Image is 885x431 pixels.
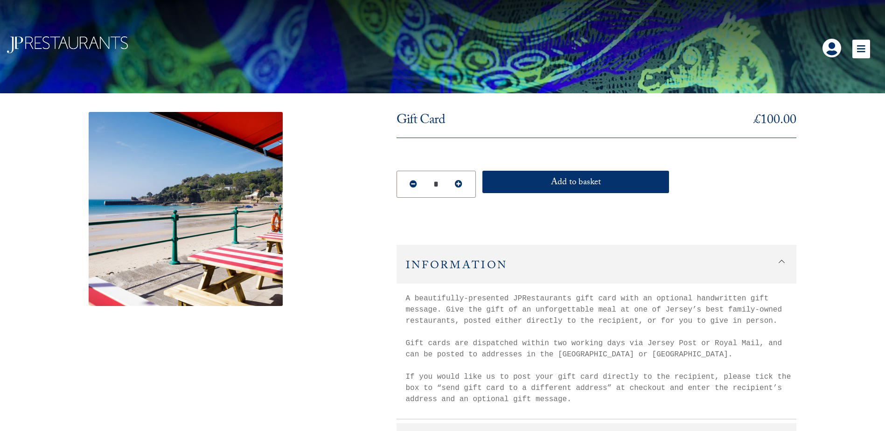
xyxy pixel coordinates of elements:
[754,110,796,132] bdi: 100.00
[397,112,445,131] h1: Gift Card
[397,284,797,405] div: A beautifully-presented JPRestaurants gift card with an optional handwritten gift message. Give t...
[429,177,443,192] input: Quantity
[7,36,128,53] img: logo-final-from-website.png
[445,174,473,195] button: Increase Quantity
[754,110,760,132] span: £
[397,245,797,284] h2: Information
[399,174,428,195] button: Reduce Quantity
[482,171,669,193] button: Add to basket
